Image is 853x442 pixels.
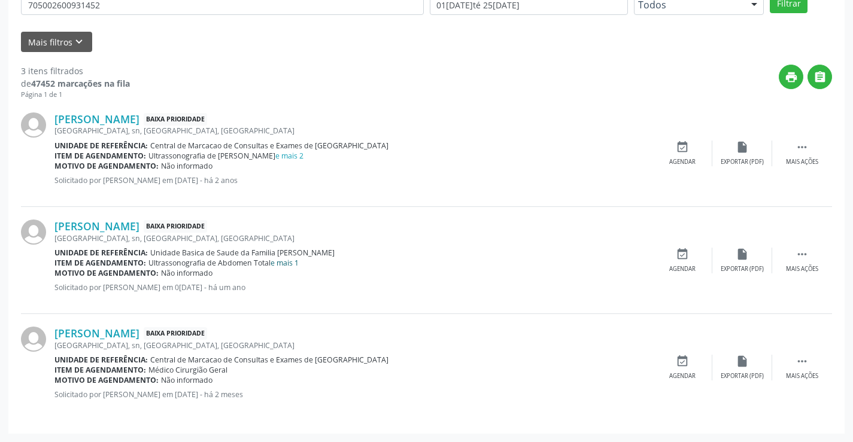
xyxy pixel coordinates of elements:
span: Médico Cirurgião Geral [148,365,227,375]
div: Exportar (PDF) [721,158,764,166]
p: Solicitado por [PERSON_NAME] em [DATE] - há 2 meses [54,389,652,400]
i: insert_drive_file [736,141,749,154]
i: keyboard_arrow_down [72,35,86,48]
a: [PERSON_NAME] [54,327,139,340]
b: Unidade de referência: [54,141,148,151]
img: img [21,220,46,245]
span: Não informado [161,268,213,278]
span: Central de Marcacao de Consultas e Exames de [GEOGRAPHIC_DATA] [150,355,388,365]
div: Mais ações [786,158,818,166]
strong: 47452 marcações na fila [31,78,130,89]
i:  [796,141,809,154]
b: Motivo de agendamento: [54,375,159,385]
button: Mais filtroskeyboard_arrow_down [21,32,92,53]
span: Não informado [161,161,213,171]
i: event_available [676,248,689,261]
div: Mais ações [786,265,818,273]
span: Ultrassonografia de Abdomen Total [148,258,299,268]
span: Ultrassonografia de [PERSON_NAME] [148,151,303,161]
div: Exportar (PDF) [721,265,764,273]
div: [GEOGRAPHIC_DATA], sn, [GEOGRAPHIC_DATA], [GEOGRAPHIC_DATA] [54,340,652,350]
p: Solicitado por [PERSON_NAME] em 0[DATE] - há um ano [54,282,652,292]
a: e mais 1 [271,258,299,268]
i: event_available [676,355,689,368]
a: e mais 2 [275,151,303,161]
i: insert_drive_file [736,355,749,368]
div: 3 itens filtrados [21,65,130,77]
div: [GEOGRAPHIC_DATA], sn, [GEOGRAPHIC_DATA], [GEOGRAPHIC_DATA] [54,126,652,136]
div: Agendar [669,158,696,166]
b: Motivo de agendamento: [54,268,159,278]
i:  [796,248,809,261]
b: Unidade de referência: [54,248,148,258]
div: Exportar (PDF) [721,372,764,380]
b: Unidade de referência: [54,355,148,365]
i:  [796,355,809,368]
span: Baixa Prioridade [144,327,207,340]
span: Central de Marcacao de Consultas e Exames de [GEOGRAPHIC_DATA] [150,141,388,151]
div: Página 1 de 1 [21,90,130,100]
i: event_available [676,141,689,154]
i:  [813,71,827,84]
span: Não informado [161,375,213,385]
b: Item de agendamento: [54,151,146,161]
button:  [808,65,832,89]
p: Solicitado por [PERSON_NAME] em [DATE] - há 2 anos [54,175,652,185]
div: Agendar [669,265,696,273]
b: Item de agendamento: [54,258,146,268]
a: [PERSON_NAME] [54,112,139,126]
i: insert_drive_file [736,248,749,261]
button: print [779,65,803,89]
div: de [21,77,130,90]
a: [PERSON_NAME] [54,220,139,233]
div: Agendar [669,372,696,380]
i: print [785,71,798,84]
span: Baixa Prioridade [144,113,207,126]
b: Item de agendamento: [54,365,146,375]
span: Unidade Basica de Saude da Familia [PERSON_NAME] [150,248,335,258]
img: img [21,112,46,138]
span: Baixa Prioridade [144,220,207,233]
div: Mais ações [786,372,818,380]
b: Motivo de agendamento: [54,161,159,171]
img: img [21,327,46,352]
div: [GEOGRAPHIC_DATA], sn, [GEOGRAPHIC_DATA], [GEOGRAPHIC_DATA] [54,233,652,243]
